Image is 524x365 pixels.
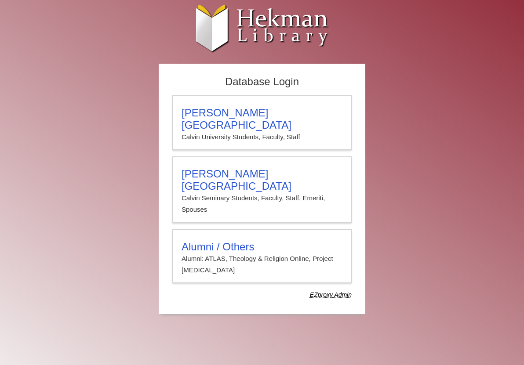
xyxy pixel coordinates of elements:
summary: Alumni / OthersAlumni: ATLAS, Theology & Religion Online, Project [MEDICAL_DATA] [182,241,342,276]
h2: Database Login [168,73,356,91]
dfn: Use Alumni login [310,291,352,298]
h3: [PERSON_NAME][GEOGRAPHIC_DATA] [182,168,342,192]
p: Alumni: ATLAS, Theology & Religion Online, Project [MEDICAL_DATA] [182,253,342,276]
a: [PERSON_NAME][GEOGRAPHIC_DATA]Calvin University Students, Faculty, Staff [172,95,352,150]
h3: [PERSON_NAME][GEOGRAPHIC_DATA] [182,107,342,131]
h3: Alumni / Others [182,241,342,253]
p: Calvin Seminary Students, Faculty, Staff, Emeriti, Spouses [182,192,342,216]
a: [PERSON_NAME][GEOGRAPHIC_DATA]Calvin Seminary Students, Faculty, Staff, Emeriti, Spouses [172,156,352,223]
p: Calvin University Students, Faculty, Staff [182,131,342,143]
